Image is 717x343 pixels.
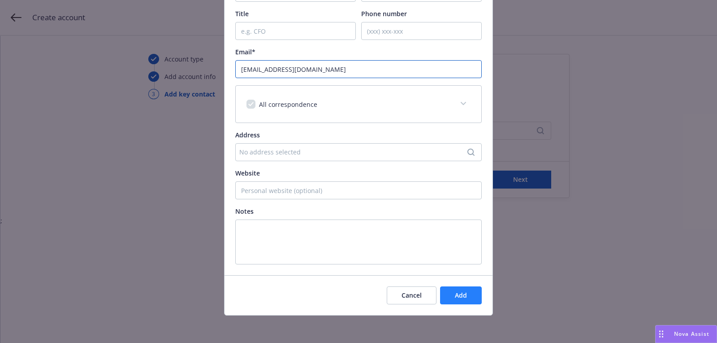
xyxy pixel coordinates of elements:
span: Title [235,9,249,18]
button: Nova Assist [655,325,717,343]
span: Notes [235,207,254,215]
input: (xxx) xxx-xxx [361,22,482,40]
button: No address selected [235,143,482,161]
button: Add [440,286,482,304]
div: Drag to move [656,325,667,343]
span: Add [455,291,467,299]
div: All correspondence [236,86,481,123]
svg: Search [467,149,475,156]
span: Email* [235,48,255,56]
span: Nova Assist [674,330,709,338]
input: e.g. CFO [235,22,356,40]
span: Address [235,131,260,139]
input: example@email.com [235,60,482,78]
span: Phone number [361,9,407,18]
span: Website [235,169,260,177]
div: No address selected [239,147,469,157]
span: Cancel [402,291,422,299]
button: Cancel [387,286,436,304]
span: All correspondence [259,100,317,109]
input: Personal website (optional) [235,181,482,199]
